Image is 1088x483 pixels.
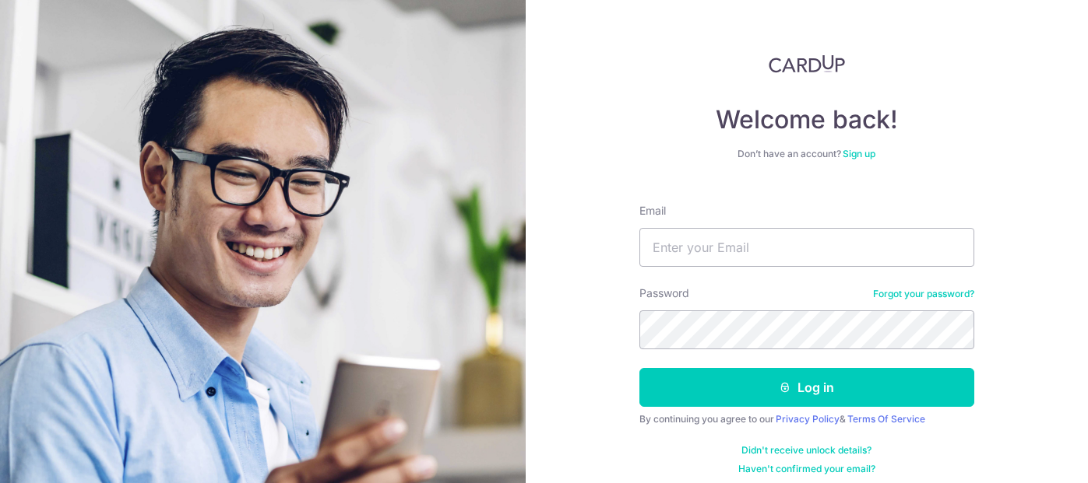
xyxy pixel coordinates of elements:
a: Sign up [843,148,875,159]
label: Email [639,203,666,219]
a: Didn't receive unlock details? [741,444,871,457]
div: By continuing you agree to our & [639,413,974,425]
img: CardUp Logo [769,54,845,73]
input: Enter your Email [639,228,974,267]
a: Forgot your password? [873,288,974,300]
h4: Welcome back! [639,104,974,135]
div: Don’t have an account? [639,148,974,160]
label: Password [639,285,689,301]
button: Log in [639,368,974,407]
a: Haven't confirmed your email? [738,463,875,475]
a: Privacy Policy [776,413,840,425]
a: Terms Of Service [847,413,925,425]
